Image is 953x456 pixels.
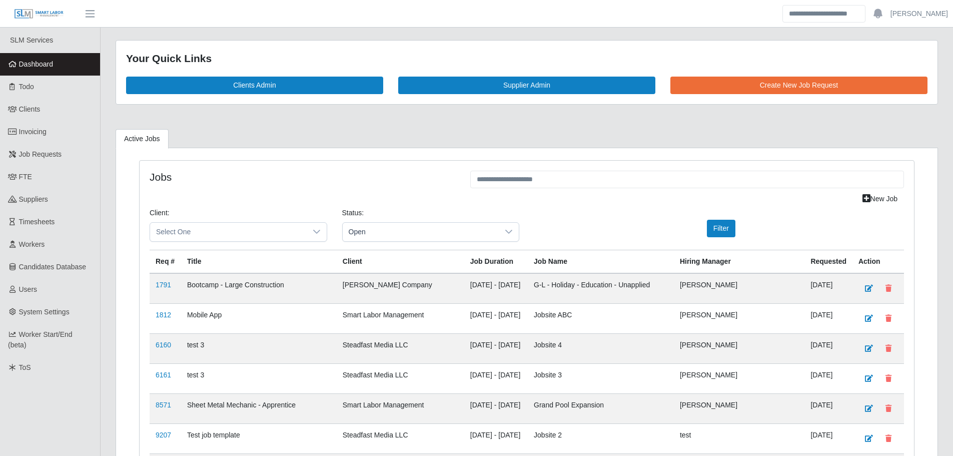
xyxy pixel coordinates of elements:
td: Jobsite 4 [528,333,674,363]
td: [PERSON_NAME] Company [337,273,464,304]
td: Sheet Metal Mechanic - Apprentice [181,393,337,423]
th: Client [337,250,464,273]
td: test [674,423,804,453]
a: Clients Admin [126,77,383,94]
td: Jobsite 3 [528,363,674,393]
th: Hiring Manager [674,250,804,273]
span: Worker Start/End (beta) [8,330,73,349]
td: Mobile App [181,303,337,333]
td: test 3 [181,333,337,363]
td: Smart Labor Management [337,303,464,333]
span: System Settings [19,308,70,316]
span: Users [19,285,38,293]
label: Status: [342,208,364,218]
th: Req # [150,250,181,273]
td: [DATE] - [DATE] [464,333,528,363]
td: Smart Labor Management [337,393,464,423]
span: Invoicing [19,128,47,136]
td: [PERSON_NAME] [674,273,804,304]
th: Action [852,250,904,273]
td: G-L - Holiday - Education - Unapplied [528,273,674,304]
h4: Jobs [150,171,455,183]
a: 6161 [156,371,171,379]
span: Dashboard [19,60,54,68]
td: test 3 [181,363,337,393]
td: Test job template [181,423,337,453]
label: Client: [150,208,170,218]
td: [DATE] [804,393,852,423]
button: Filter [707,220,735,237]
span: Candidates Database [19,263,87,271]
a: New Job [856,190,904,208]
td: [DATE] - [DATE] [464,393,528,423]
a: [PERSON_NAME] [890,9,948,19]
input: Search [782,5,865,23]
td: [DATE] - [DATE] [464,273,528,304]
td: Bootcamp - Large Construction [181,273,337,304]
td: [DATE] [804,423,852,453]
td: [PERSON_NAME] [674,363,804,393]
span: Select One [150,223,307,241]
td: Jobsite ABC [528,303,674,333]
a: 8571 [156,401,171,409]
span: Clients [19,105,41,113]
div: Your Quick Links [126,51,927,67]
span: Timesheets [19,218,55,226]
th: Requested [804,250,852,273]
td: [DATE] - [DATE] [464,303,528,333]
td: [DATE] [804,273,852,304]
td: [DATE] [804,333,852,363]
span: Workers [19,240,45,248]
span: FTE [19,173,32,181]
a: 1812 [156,311,171,319]
td: Steadfast Media LLC [337,363,464,393]
a: 1791 [156,281,171,289]
th: Job Name [528,250,674,273]
td: Steadfast Media LLC [337,423,464,453]
a: Create New Job Request [670,77,927,94]
span: SLM Services [10,36,53,44]
td: [PERSON_NAME] [674,393,804,423]
span: Open [343,223,499,241]
a: Active Jobs [116,129,169,149]
span: ToS [19,363,31,371]
img: SLM Logo [14,9,64,20]
td: Jobsite 2 [528,423,674,453]
td: Steadfast Media LLC [337,333,464,363]
span: Todo [19,83,34,91]
td: [DATE] [804,303,852,333]
td: [DATE] - [DATE] [464,423,528,453]
td: Grand Pool Expansion [528,393,674,423]
span: Suppliers [19,195,48,203]
th: Title [181,250,337,273]
a: Supplier Admin [398,77,655,94]
span: Job Requests [19,150,62,158]
a: 6160 [156,341,171,349]
td: [DATE] [804,363,852,393]
td: [PERSON_NAME] [674,303,804,333]
a: 9207 [156,431,171,439]
td: [DATE] - [DATE] [464,363,528,393]
th: Job Duration [464,250,528,273]
td: [PERSON_NAME] [674,333,804,363]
